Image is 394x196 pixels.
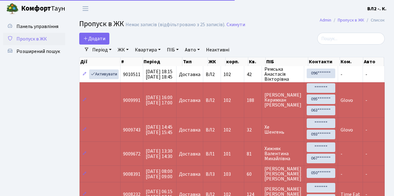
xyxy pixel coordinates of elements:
[182,45,202,55] a: Авто
[247,98,259,103] span: 188
[143,57,182,66] th: Період
[223,71,231,78] span: 102
[365,127,367,133] span: -
[264,125,301,135] span: Хе Шенгень
[90,45,114,55] a: Період
[367,5,387,12] a: ВЛ2 -. К.
[126,22,225,28] div: Немає записів (відфільтровано з 25 записів).
[179,151,200,156] span: Доставка
[206,127,218,132] span: ВЛ2
[365,71,367,78] span: -
[364,17,385,24] li: Список
[341,151,342,157] span: -
[266,57,308,66] th: ПІБ
[78,3,93,14] button: Переключити навігацію
[264,146,301,161] span: Хижняк Валентина Михайлівна
[204,45,232,55] a: Неактивні
[223,97,231,104] span: 102
[121,57,143,66] th: #
[223,127,231,133] span: 102
[16,36,47,42] span: Пропуск в ЖК
[363,57,384,66] th: Авто
[79,18,124,29] span: Пропуск в ЖК
[341,171,342,178] span: -
[310,14,394,27] nav: breadcrumb
[146,68,172,80] span: [DATE] 18:15 [DATE] 18:45
[317,33,385,45] input: Пошук...
[365,171,367,178] span: -
[16,23,58,30] span: Панель управління
[206,72,218,77] span: ВЛ2
[146,94,172,106] span: [DATE] 16:00 [DATE] 17:00
[146,148,172,160] span: [DATE] 13:30 [DATE] 14:30
[146,168,172,180] span: [DATE] 08:00 [DATE] 09:00
[341,71,342,78] span: -
[21,3,51,13] b: Комфорт
[308,57,340,66] th: Контакти
[247,127,259,132] span: 32
[182,57,208,66] th: Тип
[179,72,200,77] span: Доставка
[248,57,266,66] th: Кв.
[320,17,331,23] a: Admin
[365,151,367,157] span: -
[340,57,363,66] th: Ком.
[247,172,259,177] span: 60
[83,35,105,42] span: Додати
[146,124,172,136] span: [DATE] 14:45 [DATE] 15:45
[79,33,109,45] a: Додати
[3,45,65,58] a: Розширений пошук
[365,97,367,104] span: -
[123,151,140,157] span: 9009672
[123,127,140,133] span: 9009743
[341,97,353,104] span: Glovo
[341,127,353,133] span: Glovo
[206,98,218,103] span: ВЛ2
[247,72,259,77] span: 42
[247,151,259,156] span: 81
[206,151,218,156] span: ВЛ1
[223,151,231,157] span: 101
[264,67,301,82] span: Ремська Анастасія Вікторівна
[179,127,200,132] span: Доставка
[16,48,60,55] span: Розширений пошук
[227,22,245,28] a: Скинути
[3,20,65,33] a: Панель управління
[164,45,181,55] a: ПІБ
[226,57,248,66] th: корп.
[123,171,140,178] span: 9008391
[115,45,131,55] a: ЖК
[208,57,226,66] th: ЖК
[89,69,119,79] a: Активувати
[3,33,65,45] a: Пропуск в ЖК
[264,166,301,181] span: [PERSON_NAME] [PERSON_NAME] [PERSON_NAME]
[223,171,231,178] span: 103
[21,3,65,14] span: Таун
[132,45,163,55] a: Квартира
[179,172,200,177] span: Доставка
[123,71,140,78] span: 9010511
[6,2,19,15] img: logo.png
[264,93,301,108] span: [PERSON_NAME] Керимхан [PERSON_NAME]
[123,97,140,104] span: 9009991
[338,17,364,23] a: Пропуск в ЖК
[80,57,121,66] th: Дії
[179,98,200,103] span: Доставка
[206,172,218,177] span: ВЛ3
